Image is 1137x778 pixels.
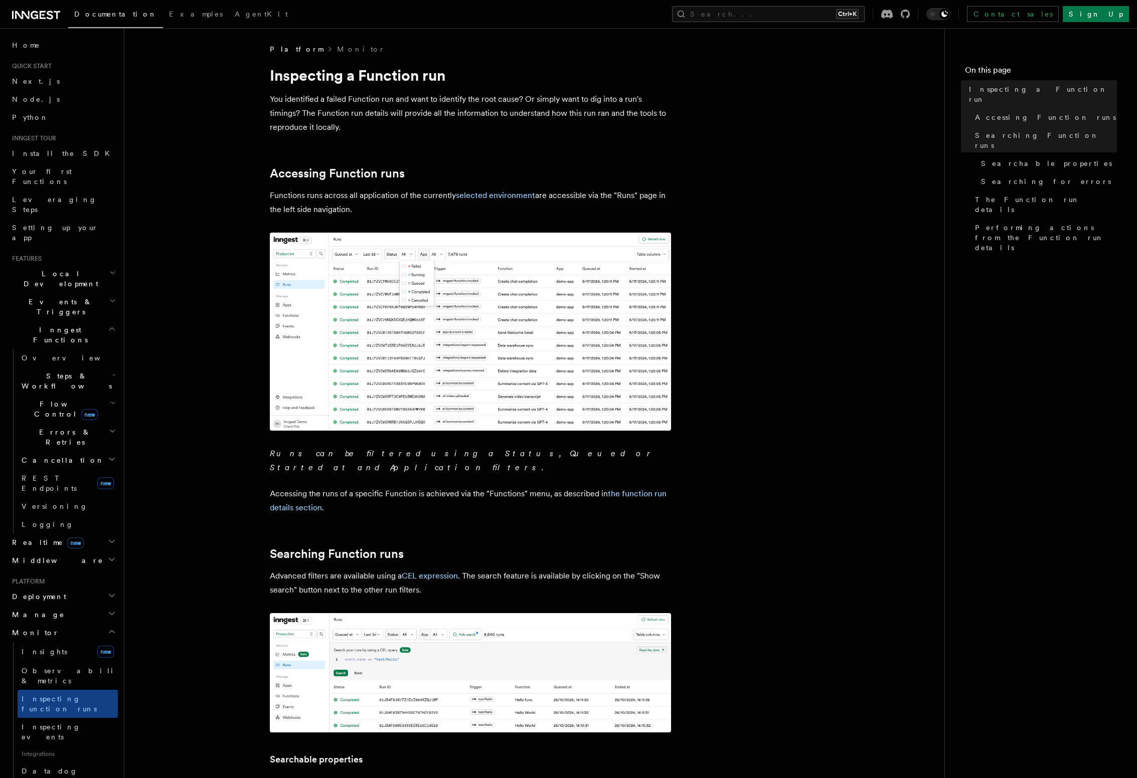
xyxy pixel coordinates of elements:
[12,113,49,121] span: Python
[8,297,109,317] span: Events & Triggers
[8,533,118,551] button: Realtimenew
[97,646,114,658] span: new
[22,767,78,775] span: Datadog
[981,158,1112,168] span: Searchable properties
[18,469,118,497] a: REST Endpointsnew
[18,367,118,395] button: Steps & Workflows
[8,628,59,638] span: Monitor
[18,455,104,465] span: Cancellation
[18,662,118,690] a: Observability & metrics
[8,62,52,70] span: Quick start
[8,606,118,624] button: Manage
[8,144,118,162] a: Install the SDK
[270,44,323,54] span: Platform
[169,10,223,18] span: Examples
[8,162,118,190] a: Your first Functions
[8,325,108,345] span: Inngest Functions
[270,547,404,561] a: Searching Function runs
[8,551,118,569] button: Middleware
[22,723,81,741] span: Inspecting events
[270,569,671,597] p: Advanced filters are available using a . The search feature is available by clicking on the "Show...
[270,489,667,512] a: the function run details section
[967,6,1059,22] a: Contact sales
[456,190,535,200] a: selected environment
[8,349,118,533] div: Inngest Functions
[8,555,103,565] span: Middleware
[12,149,116,157] span: Install the SDK
[235,10,288,18] span: AgentKit
[18,399,110,419] span: Flow Control
[981,176,1111,186] span: Searching for errors
[163,3,229,27] a: Examples
[270,233,671,431] img: The "Handle failed payments" Function runs list features a run in a failing state.
[836,9,859,19] kbd: Ctrl+K
[270,188,671,217] p: Functions runs across all application of the currently are accessible via the "Runs" page in the ...
[270,449,655,472] em: Runs can be filtered using a Status, Queued or Started at and Application filters.
[22,648,67,656] span: Insights
[971,190,1117,219] a: The Function run details
[18,371,112,391] span: Steps & Workflows
[975,112,1116,122] span: Accessing Function runs
[8,610,65,620] span: Manage
[8,588,118,606] button: Deployment
[1063,6,1129,22] a: Sign Up
[8,36,118,54] a: Home
[18,349,118,367] a: Overview
[971,108,1117,126] a: Accessing Function runs
[12,77,60,85] span: Next.js
[12,95,60,103] span: Node.js
[965,64,1117,80] h4: On this page
[977,154,1117,172] a: Searchable properties
[8,624,118,642] button: Monitor
[8,108,118,126] a: Python
[971,219,1117,257] a: Performing actions from the Function run details
[975,223,1117,253] span: Performing actions from the Function run details
[337,44,385,54] a: Monitor
[18,395,118,423] button: Flow Controlnew
[8,72,118,90] a: Next.js
[12,224,98,242] span: Setting up your app
[8,265,118,293] button: Local Development
[22,667,125,685] span: Observability & metrics
[270,613,671,733] img: The runs list features an advance search feature that filters results using a CEL query.
[22,502,88,510] span: Versioning
[8,255,42,263] span: Features
[12,40,40,50] span: Home
[18,718,118,746] a: Inspecting events
[270,166,405,180] a: Accessing Function runs
[8,592,66,602] span: Deployment
[8,321,118,349] button: Inngest Functions
[8,293,118,321] button: Events & Triggers
[22,695,97,713] span: Inspecting function runs
[22,474,77,492] span: REST Endpoints
[18,451,118,469] button: Cancellation
[969,84,1117,104] span: Inspecting a Function run
[18,642,118,662] a: Insightsnew
[18,427,109,447] span: Errors & Retries
[402,571,458,580] a: CEL expression
[971,126,1117,154] a: Searching Function runs
[22,354,125,362] span: Overview
[977,172,1117,190] a: Searching for errors
[975,130,1117,150] span: Searching Function runs
[18,690,118,718] a: Inspecting function runs
[8,537,84,547] span: Realtime
[229,3,294,27] a: AgentKit
[270,66,671,84] h1: Inspecting a Function run
[926,8,950,20] button: Toggle dark mode
[270,752,363,766] a: Searchable properties
[672,6,865,22] button: Search...Ctrl+K
[965,80,1117,108] a: Inspecting a Function run
[68,3,163,28] a: Documentation
[12,196,97,214] span: Leveraging Steps
[8,90,118,108] a: Node.js
[8,269,109,289] span: Local Development
[8,219,118,247] a: Setting up your app
[270,487,671,515] p: Accessing the runs of a specific Function is achieved via the "Functions" menu, as described in .
[12,167,72,185] span: Your first Functions
[8,190,118,219] a: Leveraging Steps
[18,497,118,515] a: Versioning
[67,537,84,548] span: new
[81,409,98,420] span: new
[22,520,74,528] span: Logging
